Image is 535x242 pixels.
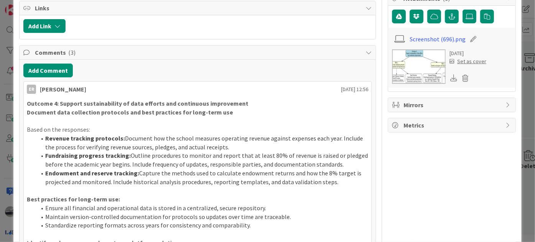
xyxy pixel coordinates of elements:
[341,85,368,93] span: [DATE] 12:56
[23,19,66,33] button: Add Link
[404,121,502,130] span: Metrics
[27,195,120,203] strong: Best practices for long-term use:
[23,64,73,77] button: Add Comment
[35,3,362,13] span: Links
[27,108,233,116] strong: Document data collection protocols and best practices for long-term use
[68,49,75,56] span: ( 3 )
[36,213,368,221] li: Maintain version-controlled documentation for protocols so updates over time are traceable.
[45,152,131,159] strong: Fundraising progress tracking:
[404,100,502,110] span: Mirrors
[27,125,368,134] p: Based on the responses:
[450,49,486,57] div: [DATE]
[450,57,486,65] div: Set as cover
[36,134,368,151] li: Document how the school measures operating revenue against expenses each year. Include the proces...
[45,134,125,142] strong: Revenue tracking protocols:
[36,221,368,230] li: Standardize reporting formats across years for consistency and comparability.
[35,48,362,57] span: Comments
[27,100,248,107] strong: Outcome 4: Support sustainability of data efforts and continuous improvement
[450,73,458,83] div: Download
[36,204,368,213] li: Ensure all financial and operational data is stored in a centralized, secure repository.
[36,169,368,186] li: Capture the methods used to calculate endowment returns and how the 8% target is projected and mo...
[45,169,139,177] strong: Endowment and reserve tracking:
[36,151,368,168] li: Outline procedures to monitor and report that at least 80% of revenue is raised or pledged before...
[40,85,86,94] div: [PERSON_NAME]
[27,85,36,94] div: ER
[410,34,466,44] a: Screenshot (696).png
